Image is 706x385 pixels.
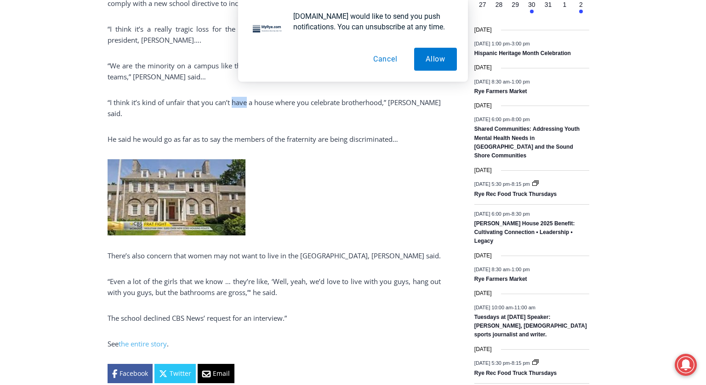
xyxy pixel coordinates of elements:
p: The school declined CBS News’ request for an interview.” [108,312,441,324]
time: [DATE] [474,251,492,260]
time: [DATE] [474,289,492,298]
time: [DATE] [474,101,492,110]
img: Cbs dke house [108,159,245,235]
span: [DATE] 8:30 am [474,267,510,272]
a: [PERSON_NAME] House 2025 Benefit: Cultivating Connection • Leadership • Legacy [474,220,575,246]
a: Shared Communities: Addressing Youth Mental Health Needs in [GEOGRAPHIC_DATA] and the Sound Shore... [474,126,580,160]
span: 8:15 pm [512,181,530,187]
span: [DATE] 6:00 pm [474,117,510,122]
span: [DATE] 5:30 pm [474,181,510,187]
a: the entire story [119,339,167,348]
a: Rye Rec Food Truck Thursdays [474,191,557,198]
p: “Even a lot of the girls that we know … they’re like, ‘Well, yeah, we’d love to live with you guy... [108,276,441,298]
a: Facebook [108,364,153,383]
p: He said he would go as far as to say the members of the fraternity are being discriminated… [108,134,441,145]
button: Allow [414,48,457,71]
time: - [474,267,530,272]
span: 8:30 pm [512,211,530,216]
p: See . [108,338,441,349]
time: [DATE] [474,166,492,175]
time: - [474,360,531,366]
span: 11:00 am [514,304,535,310]
a: Rye Farmers Market [474,276,527,283]
div: [DOMAIN_NAME] would like to send you push notifications. You can unsubscribe at any time. [286,11,457,32]
time: - [474,211,530,216]
time: - [474,304,535,310]
a: Rye Rec Food Truck Thursdays [474,370,557,377]
time: [DATE] [474,345,492,354]
p: “I think it’s kind of unfair that you can’t have a house where you celebrate brotherhood,” [PERSO... [108,97,441,119]
a: Twitter [154,364,196,383]
a: Email [198,364,234,383]
button: Cancel [362,48,409,71]
p: There’s also concern that women may not want to live in the [GEOGRAPHIC_DATA], [PERSON_NAME] said. [108,250,441,261]
img: notification icon [249,11,286,48]
time: - [474,181,531,187]
span: 8:00 pm [512,117,530,122]
span: 1:00 pm [512,267,530,272]
time: - [474,117,530,122]
span: 8:15 pm [512,360,530,366]
a: Rye Farmers Market [474,88,527,95]
span: [DATE] 6:00 pm [474,211,510,216]
span: [DATE] 5:30 pm [474,360,510,366]
span: [DATE] 10:00 am [474,304,513,310]
a: Tuesdays at [DATE] Speaker: [PERSON_NAME], [DEMOGRAPHIC_DATA] sports journalist and writer. [474,314,587,339]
